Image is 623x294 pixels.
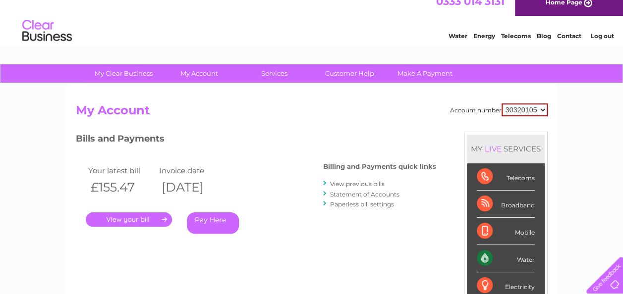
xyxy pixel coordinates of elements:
a: Blog [537,42,551,49]
a: Customer Help [309,64,391,83]
a: . [86,212,172,227]
div: Account number [450,103,548,116]
a: Water [449,42,467,49]
a: Services [233,64,315,83]
a: Log out [590,42,614,49]
a: My Clear Business [83,64,165,83]
th: [DATE] [157,177,228,197]
a: Paperless bill settings [330,200,394,208]
div: LIVE [483,144,504,153]
img: logo.png [22,26,72,56]
a: 0333 014 3131 [436,5,505,17]
div: Telecoms [477,163,535,191]
a: Statement of Accounts [330,191,399,198]
a: Telecoms [501,42,531,49]
th: £155.47 [86,177,157,197]
a: My Account [158,64,240,83]
div: Broadband [477,191,535,218]
h2: My Account [76,103,548,122]
h4: Billing and Payments quick links [323,163,436,170]
td: Your latest bill [86,164,157,177]
div: Mobile [477,218,535,245]
div: Water [477,245,535,272]
h3: Bills and Payments [76,132,436,149]
div: Clear Business is a trading name of Verastar Limited (registered in [GEOGRAPHIC_DATA] No. 3667643... [78,5,546,48]
div: MY SERVICES [467,135,545,163]
a: Make A Payment [384,64,466,83]
a: Pay Here [187,212,239,234]
td: Invoice date [157,164,228,177]
a: Contact [557,42,581,49]
a: View previous bills [330,180,385,188]
a: Energy [473,42,495,49]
